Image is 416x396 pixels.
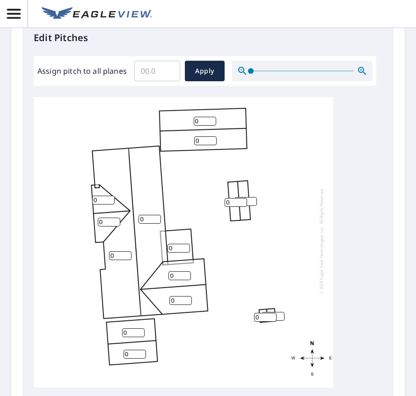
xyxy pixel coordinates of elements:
[37,65,127,77] label: Assign pitch to all planes
[42,7,152,21] img: EV Logo
[192,65,217,77] span: Apply
[185,61,225,81] button: Apply
[34,31,382,45] p: Edit Pitches
[134,58,180,84] input: 00.0
[36,1,158,27] a: EV Logo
